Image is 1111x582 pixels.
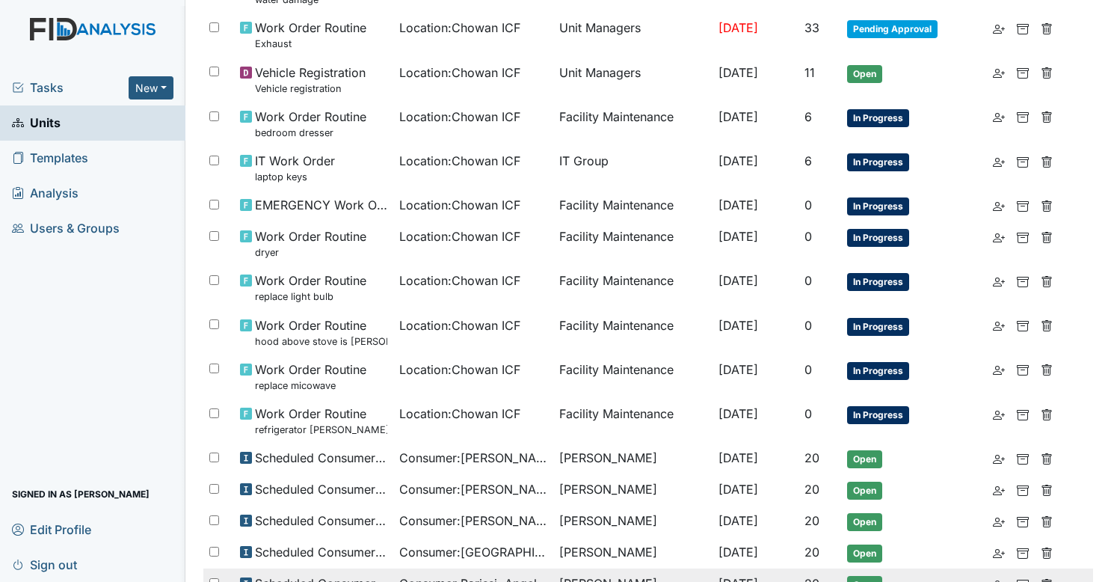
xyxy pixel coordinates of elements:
span: 20 [804,545,819,560]
span: [DATE] [718,318,758,333]
span: Location : Chowan ICF [399,19,520,37]
span: [DATE] [718,109,758,124]
span: Scheduled Consumer Chart Review [255,449,387,467]
span: In Progress [847,197,909,215]
a: Delete [1041,543,1053,561]
a: Archive [1017,480,1029,498]
a: Archive [1017,108,1029,126]
span: Scheduled Consumer Chart Review [255,543,387,561]
small: Exhaust [255,37,366,51]
span: [DATE] [718,545,758,560]
span: 20 [804,482,819,497]
span: In Progress [847,273,909,291]
a: Delete [1041,405,1053,423]
span: Location : Chowan ICF [399,316,520,334]
td: [PERSON_NAME] [553,537,713,569]
small: laptop keys [255,170,335,184]
span: Consumer : [PERSON_NAME] [399,480,547,498]
span: Open [847,65,882,83]
a: Archive [1017,405,1029,423]
span: In Progress [847,109,909,127]
a: Delete [1041,196,1053,214]
span: Work Order Routine dryer [255,227,366,260]
a: Delete [1041,64,1053,82]
span: [DATE] [718,513,758,528]
span: [DATE] [718,153,758,168]
span: Scheduled Consumer Chart Review [255,512,387,530]
small: replace light bulb [255,290,366,304]
span: Open [847,545,882,563]
span: Work Order Routine replace micowave [255,361,366,393]
span: 20 [804,450,819,465]
td: [PERSON_NAME] [553,474,713,506]
span: Open [847,482,882,500]
a: Delete [1041,272,1053,290]
a: Delete [1041,316,1053,334]
span: Location : Chowan ICF [399,272,520,290]
a: Archive [1017,543,1029,561]
span: Location : Chowan ICF [399,64,520,82]
td: Unit Managers [553,13,713,57]
span: Users & Groups [12,217,120,240]
button: New [129,76,173,99]
span: In Progress [847,362,909,380]
span: [DATE] [718,197,758,212]
span: [DATE] [718,65,758,80]
span: 0 [804,406,812,421]
span: [DATE] [718,362,758,377]
span: Units [12,111,61,135]
td: Unit Managers [553,58,713,102]
span: [DATE] [718,229,758,244]
small: refrigerator [PERSON_NAME] [255,423,387,437]
span: In Progress [847,318,909,336]
span: 0 [804,273,812,288]
a: Archive [1017,272,1029,290]
a: Archive [1017,152,1029,170]
span: Analysis [12,182,79,205]
span: Edit Profile [12,518,91,541]
small: replace micowave [255,379,366,393]
a: Archive [1017,449,1029,467]
a: Delete [1041,152,1053,170]
a: Delete [1041,227,1053,245]
span: Consumer : [PERSON_NAME] [399,449,547,467]
span: Location : Chowan ICF [399,108,520,126]
span: Work Order Routine refrigerator rusty [255,405,387,437]
span: Location : Chowan ICF [399,361,520,379]
a: Archive [1017,19,1029,37]
td: Facility Maintenance [553,266,713,310]
a: Archive [1017,196,1029,214]
span: 0 [804,318,812,333]
a: Delete [1041,108,1053,126]
span: In Progress [847,229,909,247]
a: Tasks [12,79,129,97]
a: Delete [1041,480,1053,498]
a: Delete [1041,449,1053,467]
span: [DATE] [718,482,758,497]
span: [DATE] [718,406,758,421]
span: Location : Chowan ICF [399,152,520,170]
span: Location : Chowan ICF [399,405,520,423]
span: Vehicle Registration Vehicle registration [255,64,366,96]
a: Archive [1017,64,1029,82]
small: bedroom dresser [255,126,366,140]
span: In Progress [847,153,909,171]
span: [DATE] [718,450,758,465]
a: Delete [1041,361,1053,379]
span: EMERGENCY Work Order [255,196,387,214]
span: Signed in as [PERSON_NAME] [12,483,150,506]
span: Templates [12,147,88,170]
span: Consumer : [GEOGRAPHIC_DATA], [US_STATE] [399,543,547,561]
span: 6 [804,109,812,124]
span: IT Work Order laptop keys [255,152,335,184]
span: 0 [804,229,812,244]
small: hood above stove is [PERSON_NAME] [255,334,387,349]
span: 11 [804,65,815,80]
td: Facility Maintenance [553,355,713,399]
span: In Progress [847,406,909,424]
td: [PERSON_NAME] [553,506,713,537]
span: [DATE] [718,273,758,288]
span: Location : Chowan ICF [399,227,520,245]
span: Consumer : [PERSON_NAME], Blondie [399,512,547,530]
